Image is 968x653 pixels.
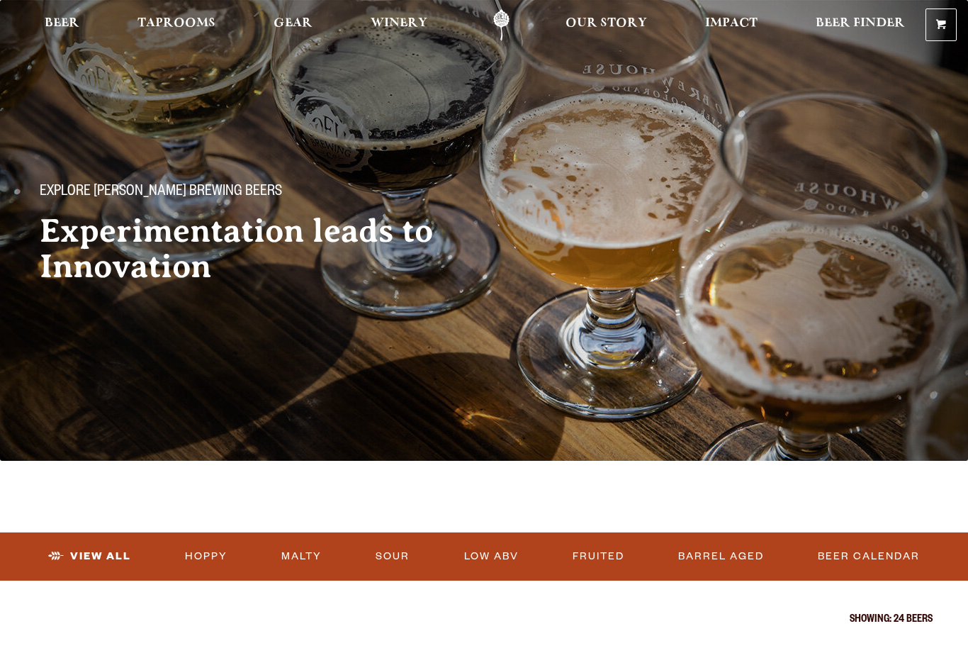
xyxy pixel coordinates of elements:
[128,9,225,41] a: Taprooms
[806,9,914,41] a: Beer Finder
[565,18,647,29] span: Our Story
[812,540,925,573] a: Beer Calendar
[40,213,482,284] h2: Experimentation leads to Innovation
[556,9,656,41] a: Our Story
[705,18,758,29] span: Impact
[696,9,767,41] a: Impact
[179,540,233,573] a: Hoppy
[370,540,415,573] a: Sour
[45,18,79,29] span: Beer
[361,9,437,41] a: Winery
[264,9,322,41] a: Gear
[371,18,427,29] span: Winery
[137,18,215,29] span: Taprooms
[458,540,524,573] a: Low ABV
[672,540,770,573] a: Barrel Aged
[276,540,327,573] a: Malty
[274,18,313,29] span: Gear
[35,9,89,41] a: Beer
[475,9,528,41] a: Odell Home
[40,184,282,202] span: Explore [PERSON_NAME] Brewing Beers
[35,615,933,626] p: Showing: 24 Beers
[43,540,137,573] a: View All
[567,540,630,573] a: Fruited
[816,18,905,29] span: Beer Finder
